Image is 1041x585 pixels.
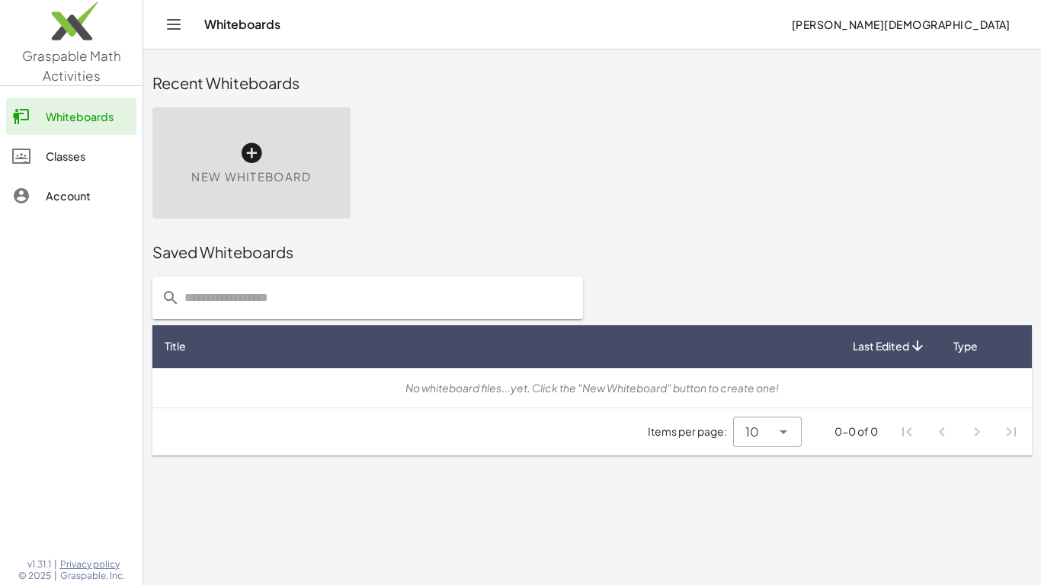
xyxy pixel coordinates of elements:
[162,289,180,307] i: prepended action
[745,423,759,441] span: 10
[648,424,733,440] span: Items per page:
[60,570,125,582] span: Graspable, Inc.
[6,138,136,174] a: Classes
[152,72,1032,94] div: Recent Whiteboards
[6,98,136,135] a: Whiteboards
[60,558,125,571] a: Privacy policy
[22,47,121,84] span: Graspable Math Activities
[46,187,130,205] div: Account
[953,338,978,354] span: Type
[54,570,57,582] span: |
[162,12,186,37] button: Toggle navigation
[46,147,130,165] div: Classes
[6,177,136,214] a: Account
[54,558,57,571] span: |
[27,558,51,571] span: v1.31.1
[152,241,1032,263] div: Saved Whiteboards
[46,107,130,126] div: Whiteboards
[18,570,51,582] span: © 2025
[791,18,1011,31] span: [PERSON_NAME][DEMOGRAPHIC_DATA]
[779,11,1023,38] button: [PERSON_NAME][DEMOGRAPHIC_DATA]
[191,168,311,186] span: New Whiteboard
[890,414,1029,449] nav: Pagination Navigation
[165,380,1020,396] div: No whiteboard files...yet. Click the "New Whiteboard" button to create one!
[853,338,909,354] span: Last Edited
[834,424,878,440] div: 0-0 of 0
[165,338,186,354] span: Title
